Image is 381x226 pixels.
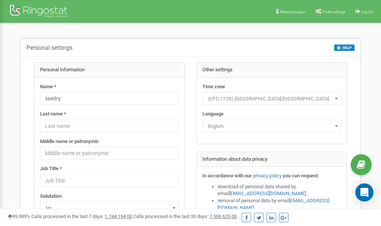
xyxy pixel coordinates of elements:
label: Language [202,111,224,118]
input: Name [40,92,179,105]
button: HELP [334,45,355,51]
div: Open Intercom Messenger [355,183,373,201]
div: Information about data privacy [197,152,347,167]
strong: you can request: [283,173,319,178]
label: Middle name or patronymic [40,138,99,145]
label: Salutation [40,193,62,200]
div: Other settings [197,63,347,78]
span: Calls processed in the last 7 days : [31,214,132,219]
span: Mr. [40,201,179,214]
span: English [202,120,341,132]
label: Last name * [40,111,66,118]
div: Personal information [34,63,185,78]
input: Middle name or patronymic [40,147,179,160]
span: Profile settings [322,10,346,14]
span: English [205,121,339,132]
span: Log Out [361,10,373,14]
a: privacy policy [253,173,282,178]
span: (UTC-11:00) Pacific/Midway [205,94,339,104]
u: 1 744 194,00 [105,214,132,219]
li: removal of personal data by email , [217,197,341,211]
span: Referral program [280,10,306,14]
u: 7 596 625,00 [210,214,237,219]
input: Last name [40,120,179,132]
li: download of personal data shared by email , [217,183,341,197]
span: Calls processed in the last 30 days : [133,214,237,219]
span: Mr. [43,203,176,214]
label: Name * [40,83,56,91]
label: Job Title * [40,165,62,172]
label: Time zone [202,83,225,91]
span: 99,989% [8,214,30,219]
a: [EMAIL_ADDRESS][DOMAIN_NAME] [229,191,306,196]
input: Job Title [40,174,179,187]
strong: In accordance with our [202,173,252,178]
span: (UTC-11:00) Pacific/Midway [202,92,341,105]
h5: Personal settings [26,45,72,51]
